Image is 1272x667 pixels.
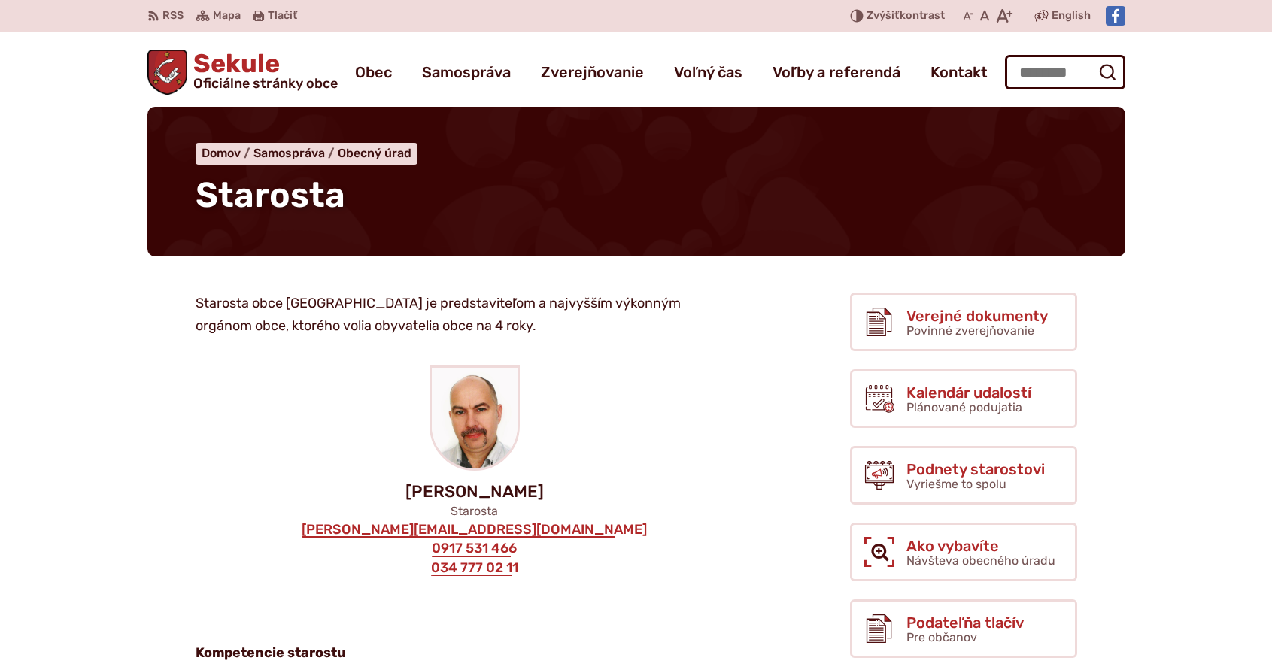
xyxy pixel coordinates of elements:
strong: Kompetencie starostu [196,644,346,661]
img: starosta [432,368,518,468]
a: 0917 531 466 [430,541,518,557]
a: Kontakt [930,51,988,93]
span: Starosta [196,174,345,216]
a: Obec [355,51,392,93]
p: [PERSON_NAME] [172,483,778,501]
span: Zvýšiť [867,9,900,22]
a: Verejné dokumenty Povinné zverejňovanie [850,293,1077,351]
a: Obecný úrad [338,146,411,160]
span: Oficiálne stránky obce [193,77,338,90]
span: Sekule [187,51,338,90]
p: Starosta obce [GEOGRAPHIC_DATA] je predstaviteľom a najvyšším výkonným orgánom obce, ktorého voli... [196,293,730,337]
a: Podnety starostovi Vyriešme to spolu [850,446,1077,505]
a: Samospráva [422,51,511,93]
span: RSS [162,7,184,25]
span: kontrast [867,10,945,23]
span: Vyriešme to spolu [906,477,1006,491]
a: Samospráva [253,146,338,160]
a: English [1049,7,1094,25]
span: Mapa [213,7,241,25]
p: Starosta [172,504,778,518]
span: Domov [202,146,241,160]
span: Samospráva [253,146,325,160]
span: Kalendár udalostí [906,384,1031,401]
a: Domov [202,146,253,160]
span: Povinné zverejňovanie [906,323,1034,338]
a: Voľby a referendá [773,51,900,93]
a: Zverejňovanie [541,51,644,93]
span: Pre občanov [906,630,977,644]
span: Tlačiť [268,10,297,23]
img: Prejsť na Facebook stránku [1106,6,1125,26]
a: Logo Sekule, prejsť na domovskú stránku. [147,50,338,95]
a: Kalendár udalostí Plánované podujatia [850,369,1077,428]
span: English [1052,7,1091,25]
a: 034 777 02 11 [430,560,520,577]
img: Prejsť na domovskú stránku [147,50,188,95]
a: Podateľňa tlačív Pre občanov [850,599,1077,658]
span: Podateľňa tlačív [906,614,1024,631]
span: Verejné dokumenty [906,308,1048,324]
span: Plánované podujatia [906,400,1022,414]
a: Voľný čas [674,51,742,93]
span: Podnety starostovi [906,461,1045,478]
a: [PERSON_NAME][EMAIL_ADDRESS][DOMAIN_NAME] [300,522,648,538]
span: Ako vybavíte [906,538,1055,554]
span: Návšteva obecného úradu [906,553,1055,568]
a: Ako vybavíte Návšteva obecného úradu [850,523,1077,581]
